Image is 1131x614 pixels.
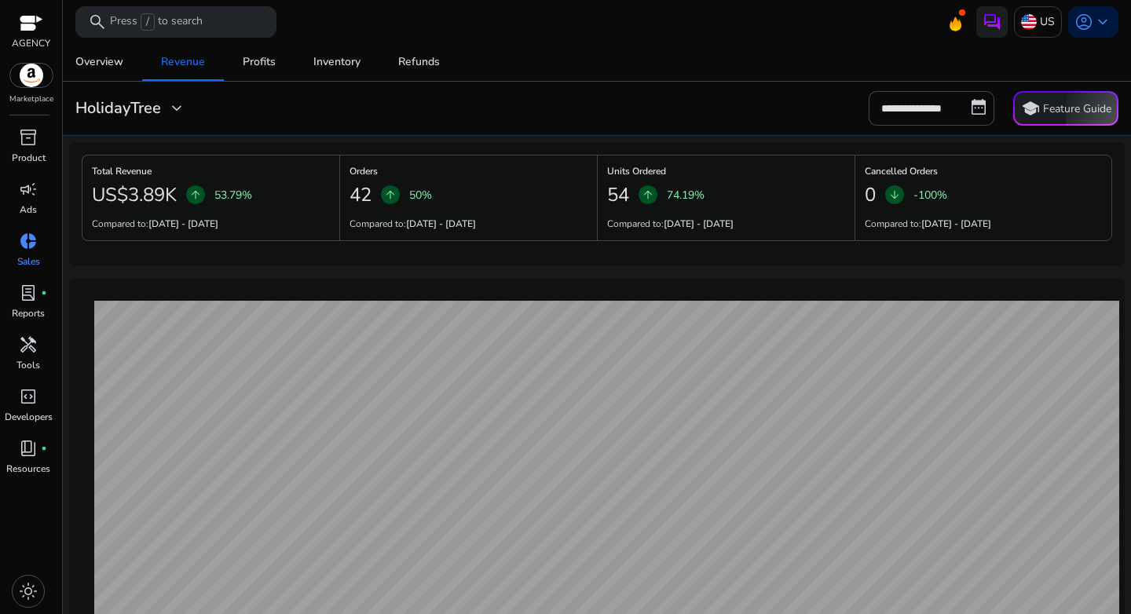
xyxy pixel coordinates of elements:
[88,13,107,31] span: search
[19,283,38,302] span: lab_profile
[75,99,161,118] h3: HolidayTree
[1043,101,1111,117] p: Feature Guide
[406,217,476,230] b: [DATE] - [DATE]
[19,439,38,458] span: book_4
[913,187,947,203] p: -100%
[16,358,40,372] p: Tools
[865,217,991,231] p: Compared to:
[1021,99,1040,118] span: school
[17,254,40,269] p: Sales
[141,13,155,31] span: /
[92,184,177,206] h2: US$3.89K
[19,582,38,601] span: light_mode
[1021,14,1037,30] img: us.svg
[865,170,1102,173] h6: Cancelled Orders
[1074,13,1093,31] span: account_circle
[19,335,38,354] span: handyman
[642,188,654,201] span: arrow_upward
[350,184,372,206] h2: 42
[664,217,734,230] b: [DATE] - [DATE]
[865,184,876,206] h2: 0
[6,462,50,476] p: Resources
[41,445,47,451] span: fiber_manual_record
[607,217,734,231] p: Compared to:
[75,57,123,68] div: Overview
[19,128,38,147] span: inventory_2
[1013,91,1118,126] button: schoolFeature Guide
[161,57,205,68] div: Revenue
[9,93,53,105] p: Marketplace
[19,232,38,250] span: donut_small
[12,151,46,165] p: Product
[92,217,218,231] p: Compared to:
[5,410,53,424] p: Developers
[189,188,202,201] span: arrow_upward
[41,290,47,296] span: fiber_manual_record
[10,64,53,87] img: amazon.svg
[92,170,330,173] h6: Total Revenue
[607,184,629,206] h2: 54
[12,36,50,50] p: AGENCY
[1093,13,1112,31] span: keyboard_arrow_down
[1040,8,1055,35] p: US
[313,57,361,68] div: Inventory
[110,13,203,31] p: Press to search
[12,306,45,320] p: Reports
[409,187,432,203] p: 50%
[19,387,38,406] span: code_blocks
[350,170,587,173] h6: Orders
[20,203,37,217] p: Ads
[19,180,38,199] span: campaign
[350,217,476,231] p: Compared to:
[888,188,901,201] span: arrow_downward
[214,187,252,203] p: 53.79%
[167,99,186,118] span: expand_more
[398,57,440,68] div: Refunds
[384,188,397,201] span: arrow_upward
[607,170,845,173] h6: Units Ordered
[243,57,276,68] div: Profits
[921,217,991,230] b: [DATE] - [DATE]
[667,187,705,203] p: 74.19%
[148,217,218,230] b: [DATE] - [DATE]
